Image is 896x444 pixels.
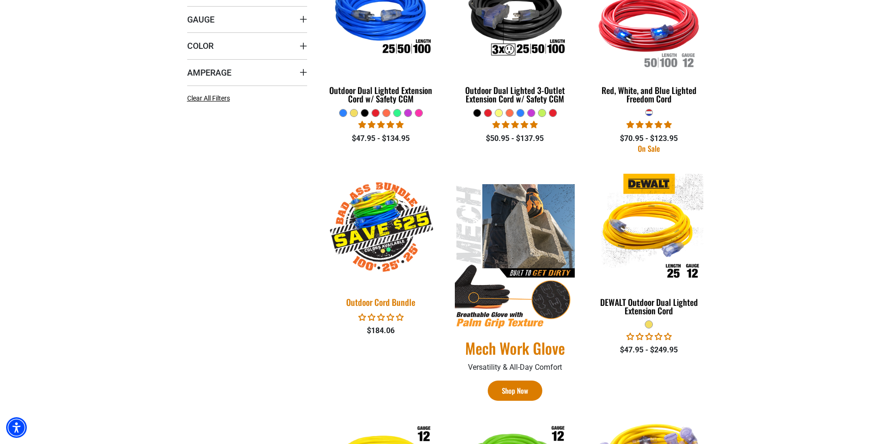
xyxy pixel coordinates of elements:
[455,133,575,144] div: $50.95 - $137.95
[455,184,575,329] img: Mech Work Glove
[321,298,441,306] div: Outdoor Cord Bundle
[455,86,575,103] div: Outdoor Dual Lighted 3-Outlet Extension Cord w/ Safety CGM
[187,67,231,78] span: Amperage
[589,298,709,315] div: DEWALT Outdoor Dual Lighted Extension Cord
[321,325,441,336] div: $184.06
[488,381,542,401] a: Shop Now
[187,32,307,59] summary: Color
[590,173,708,281] img: DEWALT Outdoor Dual Lighted Extension Cord
[187,40,214,51] span: Color
[589,86,709,103] div: Red, White, and Blue Lighted Freedom Cord
[589,133,709,144] div: $70.95 - $123.95
[187,93,234,103] a: Clear All Filters
[6,417,27,438] div: Accessibility Menu
[358,313,404,322] span: 0.00 stars
[187,6,307,32] summary: Gauge
[589,169,709,320] a: DEWALT Outdoor Dual Lighted Extension Cord DEWALT Outdoor Dual Lighted Extension Cord
[455,362,575,373] p: Versatility & All-Day Comfort
[321,133,441,144] div: $47.95 - $134.95
[589,344,709,356] div: $47.95 - $249.95
[321,169,441,312] a: Outdoor Cord Bundle Outdoor Cord Bundle
[187,14,214,25] span: Gauge
[455,338,575,358] a: Mech Work Glove
[187,59,307,86] summary: Amperage
[321,86,441,103] div: Outdoor Dual Lighted Extension Cord w/ Safety CGM
[358,120,404,129] span: 4.81 stars
[187,94,230,102] span: Clear All Filters
[315,168,447,288] img: Outdoor Cord Bundle
[626,120,672,129] span: 4.95 stars
[492,120,538,129] span: 4.80 stars
[626,332,672,341] span: 0.00 stars
[589,145,709,152] div: On Sale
